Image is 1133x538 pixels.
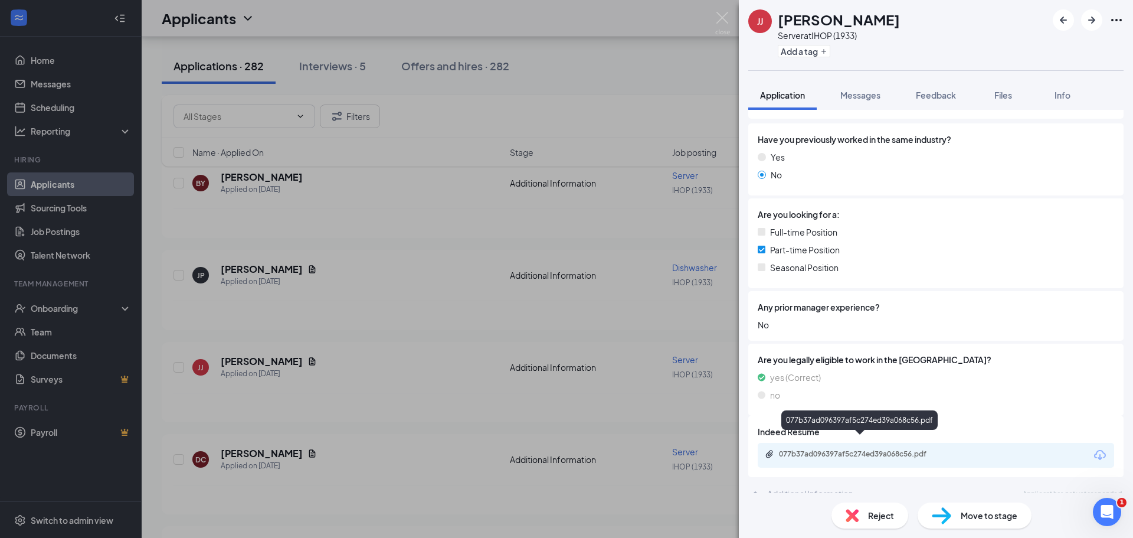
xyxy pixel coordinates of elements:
span: Seasonal Position [770,261,839,274]
span: Messages [840,90,880,100]
svg: Download [1093,448,1107,462]
h1: [PERSON_NAME] [778,9,900,30]
div: Additional Information [767,488,853,500]
span: Are you legally eligible to work in the [GEOGRAPHIC_DATA]? [758,353,1114,366]
span: no [770,389,780,402]
span: Feedback [916,90,956,100]
span: No [758,318,1114,331]
span: Are you looking for a: [758,208,840,221]
iframe: Intercom live chat [1093,498,1121,526]
button: PlusAdd a tag [778,45,830,57]
div: JJ [757,15,763,27]
svg: Paperclip [765,449,774,459]
span: Indeed Resume [758,425,820,438]
svg: ArrowRight [1085,13,1099,27]
div: Server at IHOP (1933) [778,30,900,41]
span: Any prior manager experience? [758,301,880,314]
span: yes (Correct) [770,371,821,384]
span: Files [994,90,1012,100]
a: Paperclip077b37ad096397af5c274ed39a068c56.pdf [765,449,956,461]
svg: Plus [820,48,827,55]
button: ArrowRight [1081,9,1102,31]
svg: Ellipses [1109,13,1124,27]
svg: ChevronUp [748,487,762,501]
svg: ArrowLeftNew [1056,13,1070,27]
div: 077b37ad096397af5c274ed39a068c56.pdf [781,410,938,430]
span: Full-time Position [770,226,837,239]
span: Part-time Position [770,243,840,256]
div: 077b37ad096397af5c274ed39a068c56.pdf [779,449,944,459]
span: Application [760,90,805,100]
span: No [771,168,782,181]
span: Move to stage [961,509,1017,522]
span: Info [1055,90,1070,100]
button: ArrowLeftNew [1053,9,1074,31]
span: Have you previously worked in the same industry? [758,133,951,146]
span: 1 [1117,498,1127,507]
span: Yes [771,151,785,164]
span: Reject [868,509,894,522]
span: Applicant has not yet responded. [1023,488,1124,498]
